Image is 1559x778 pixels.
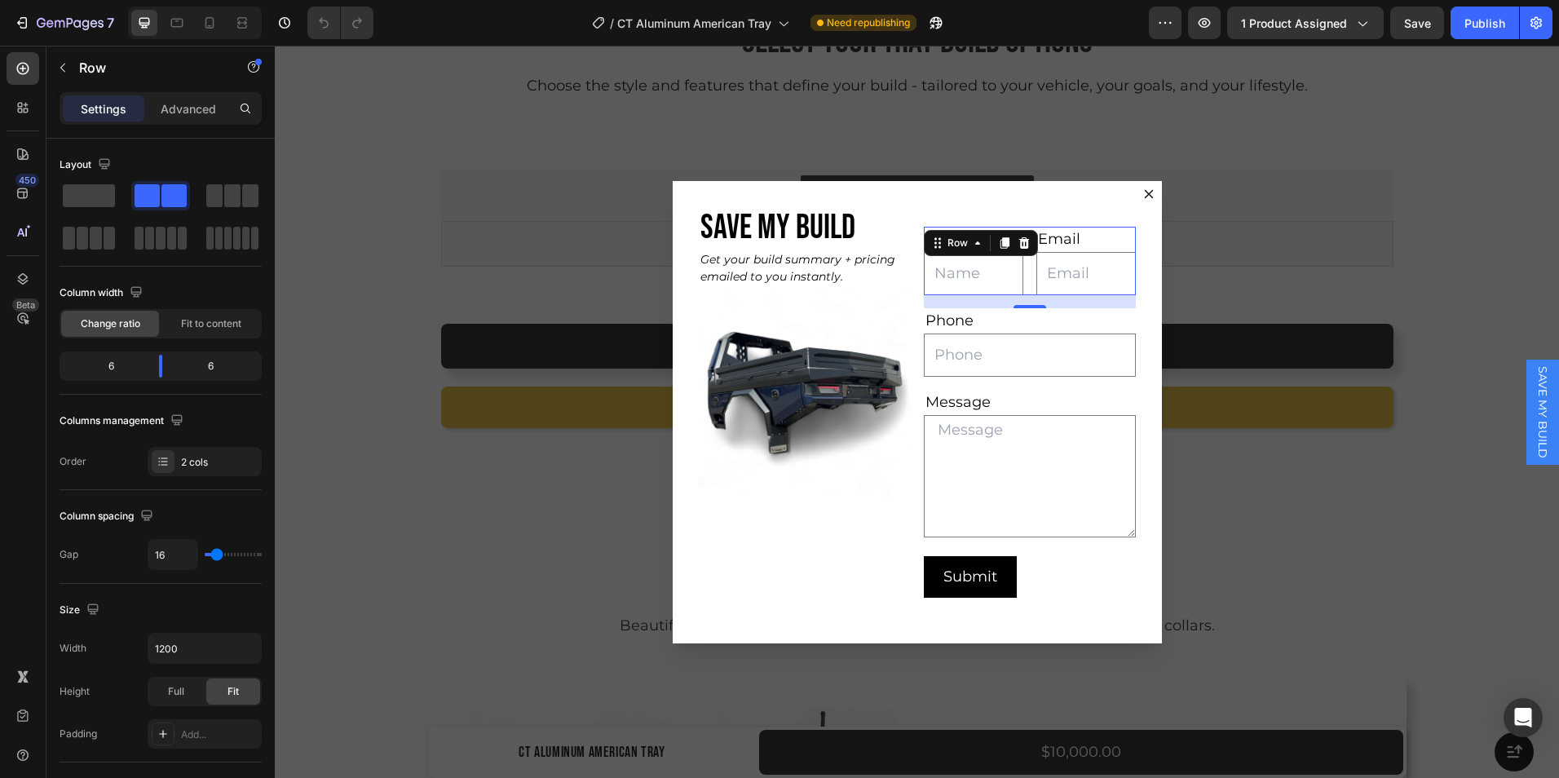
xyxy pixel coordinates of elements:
div: Columns management [60,410,187,432]
div: Size [60,599,103,621]
div: Publish [1464,15,1505,32]
span: Fit to content [181,316,241,331]
div: Phone [649,263,861,288]
div: Dialog content [398,135,887,598]
input: Auto [148,634,261,663]
button: Publish [1451,7,1519,39]
span: 1 product assigned [1241,15,1347,32]
span: / [610,15,614,32]
span: CT Aluminum American Tray [617,15,771,32]
p: Get your build summary + pricing emailed to you instantly. [426,206,634,240]
div: 450 [15,174,39,187]
div: Row [669,190,696,205]
span: SAVE MY BUILD [1260,320,1276,413]
button: 1 product assigned [1227,7,1384,39]
div: Add... [181,727,258,742]
div: Order [60,454,86,469]
span: Need republishing [827,15,910,30]
div: 6 [175,355,258,378]
div: Column spacing [60,506,157,528]
button: 7 [7,7,121,39]
h2: SAVE MY BUILD [424,161,636,204]
div: 6 [63,355,146,378]
p: 7 [107,13,114,33]
span: Fit [227,684,239,699]
div: Dialog body [398,135,887,598]
p: Advanced [161,100,216,117]
iframe: Design area [275,46,1559,778]
img: gempages_558375859824624458-92788752-0c9c-4cd9-9db6-acaa95879ba7.png [424,241,636,453]
p: Row [79,58,218,77]
div: Open Intercom Messenger [1504,698,1543,737]
div: Beta [12,298,39,312]
button: Submit [649,511,742,552]
div: Column width [60,282,146,304]
button: Save [1390,7,1444,39]
p: Settings [81,100,126,117]
div: Email [762,181,861,206]
div: Padding [60,727,97,741]
input: Auto [148,540,197,569]
span: Change ratio [81,316,140,331]
input: Email [762,206,861,250]
div: Width [60,641,86,656]
div: Gap [60,547,78,562]
input: Name [649,206,749,250]
div: Height [60,684,90,699]
input: Phone [649,288,861,331]
div: Name [649,181,749,206]
div: Message [649,344,861,369]
div: 2 cols [181,455,258,470]
div: Undo/Redo [307,7,373,39]
span: Save [1404,16,1431,30]
div: Submit [669,520,722,542]
span: Full [168,684,184,699]
div: Layout [60,154,114,176]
